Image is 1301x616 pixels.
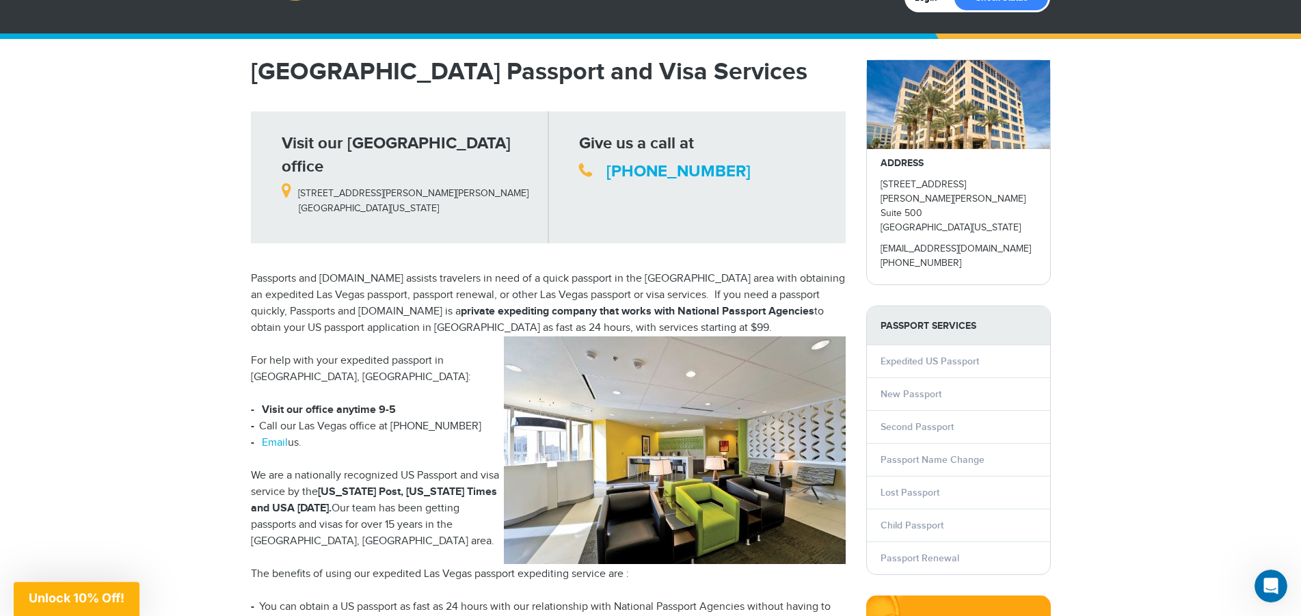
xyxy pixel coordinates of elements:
a: Child Passport [881,520,943,531]
p: The benefits of using our expedited Las Vegas passport expediting service are : [251,566,846,582]
strong: Give us a call at [579,133,694,153]
strong: Visit our office anytime 9-5 [262,403,396,416]
strong: Visit our [GEOGRAPHIC_DATA] office [282,133,511,176]
p: We are a nationally recognized US Passport and visa service by the Our team has been getting pass... [251,468,846,550]
div: Unlock 10% Off! [14,582,139,616]
strong: PASSPORT SERVICES [867,306,1050,345]
li: Call our Las Vegas office at [PHONE_NUMBER] [251,418,846,435]
a: [PHONE_NUMBER] [606,161,751,181]
strong: [US_STATE] Post, [US_STATE] Times and USA [DATE]. [251,485,497,515]
p: For help with your expedited passport in [GEOGRAPHIC_DATA], [GEOGRAPHIC_DATA]: [251,353,846,386]
strong: private expediting company that works with National Passport Agencies [461,305,814,318]
a: Email [262,436,288,449]
p: [STREET_ADDRESS][PERSON_NAME][PERSON_NAME] [GEOGRAPHIC_DATA][US_STATE] [282,178,538,215]
h1: [GEOGRAPHIC_DATA] Passport and Visa Services [251,59,846,84]
a: Passport Renewal [881,552,959,564]
a: Second Passport [881,421,954,433]
a: Expedited US Passport [881,356,979,367]
a: [EMAIL_ADDRESS][DOMAIN_NAME] [881,243,1031,254]
img: howardhughes_-_28de80_-_029b8f063c7946511503b0bb3931d518761db640.jpg [867,60,1050,149]
a: Lost Passport [881,487,939,498]
a: Passport Name Change [881,454,984,466]
strong: ADDRESS [881,157,924,169]
span: Unlock 10% Off! [29,591,124,605]
a: New Passport [881,388,941,400]
p: [PHONE_NUMBER] [881,256,1036,271]
iframe: Intercom live chat [1255,570,1287,602]
p: Passports and [DOMAIN_NAME] assists travelers in need of a quick passport in the [GEOGRAPHIC_DATA... [251,271,846,336]
p: [STREET_ADDRESS][PERSON_NAME][PERSON_NAME] Suite 500 [GEOGRAPHIC_DATA][US_STATE] [881,178,1036,235]
li: us. [251,435,846,451]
